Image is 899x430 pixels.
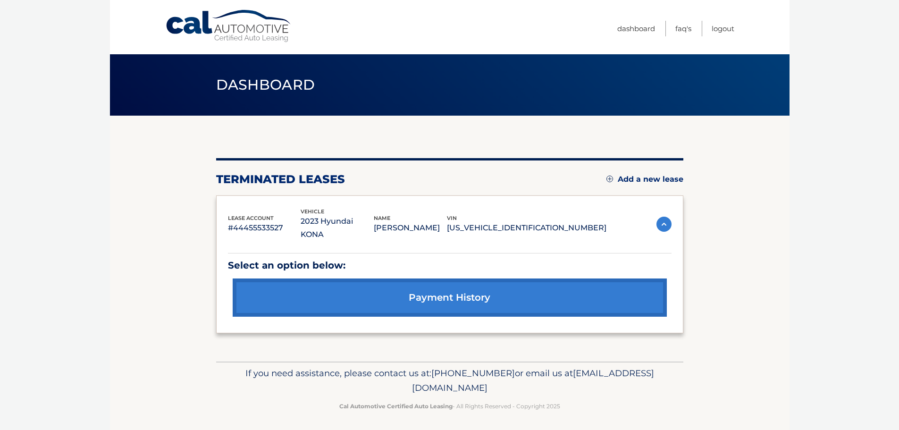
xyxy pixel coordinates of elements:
[431,368,515,379] span: [PHONE_NUMBER]
[712,21,734,36] a: Logout
[606,175,683,184] a: Add a new lease
[374,221,447,235] p: [PERSON_NAME]
[447,215,457,221] span: vin
[216,76,315,93] span: Dashboard
[216,172,345,186] h2: terminated leases
[447,221,606,235] p: [US_VEHICLE_IDENTIFICATION_NUMBER]
[606,176,613,182] img: add.svg
[675,21,691,36] a: FAQ's
[228,257,672,274] p: Select an option below:
[228,215,274,221] span: lease account
[165,9,293,43] a: Cal Automotive
[228,221,301,235] p: #44455533527
[617,21,655,36] a: Dashboard
[222,401,677,411] p: - All Rights Reserved - Copyright 2025
[233,278,667,317] a: payment history
[222,366,677,396] p: If you need assistance, please contact us at: or email us at
[301,215,374,241] p: 2023 Hyundai KONA
[301,208,324,215] span: vehicle
[339,403,453,410] strong: Cal Automotive Certified Auto Leasing
[374,215,390,221] span: name
[656,217,672,232] img: accordion-active.svg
